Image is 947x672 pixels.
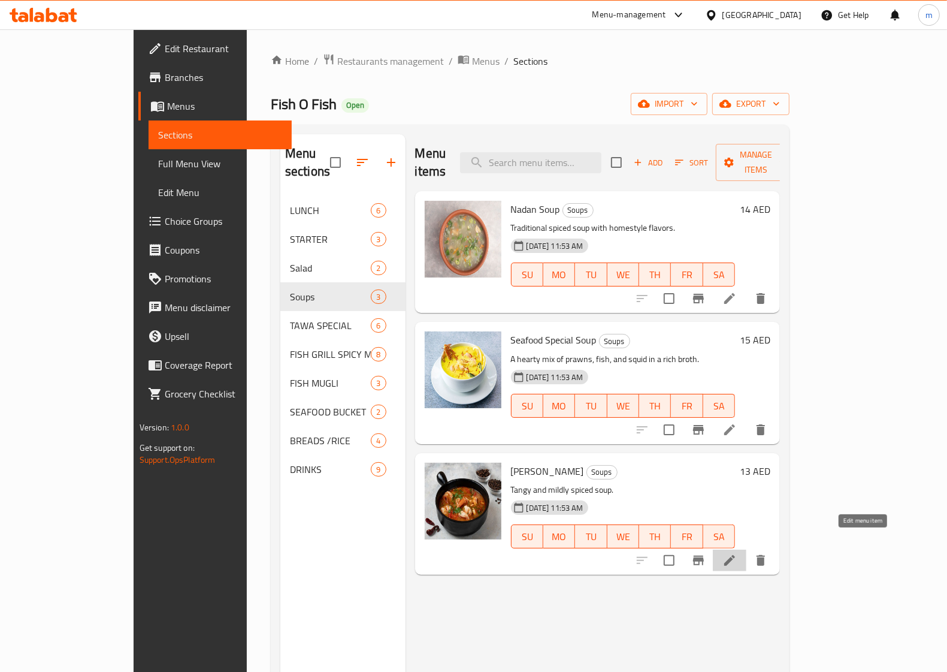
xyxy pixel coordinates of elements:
[138,351,292,379] a: Coverage Report
[371,435,385,447] span: 4
[140,452,216,468] a: Support.OpsPlatform
[592,8,666,22] div: Menu-management
[587,465,617,479] span: Soups
[371,347,386,361] div: items
[511,525,543,549] button: SU
[676,397,698,415] span: FR
[656,286,682,311] span: Select to update
[165,329,282,343] span: Upsell
[511,263,543,287] button: SU
[722,291,737,306] a: Edit menu item
[671,525,703,549] button: FR
[290,405,371,419] div: SEAFOOD BUCKET
[280,369,406,397] div: FISH MUGLI3
[415,144,446,180] h2: Menu items
[138,34,292,63] a: Edit Restaurant
[644,397,666,415] span: TH
[612,528,634,546] span: WE
[746,546,775,575] button: delete
[548,397,570,415] span: MO
[543,263,575,287] button: MO
[371,263,385,274] span: 2
[337,54,444,68] span: Restaurants management
[722,423,737,437] a: Edit menu item
[516,528,538,546] span: SU
[676,266,698,284] span: FR
[632,156,664,170] span: Add
[712,93,789,115] button: export
[171,420,189,435] span: 1.0.0
[280,397,406,426] div: SEAFOOD BUCKET2
[575,394,607,418] button: TU
[631,93,707,115] button: import
[703,263,735,287] button: SA
[323,53,444,69] a: Restaurants management
[165,70,282,85] span: Branches
[371,462,386,477] div: items
[165,272,282,286] span: Promotions
[548,266,570,284] span: MO
[472,54,500,68] span: Menus
[511,483,736,498] p: Tangy and mildly spiced soup.
[511,221,736,236] p: Traditional spiced soup with homestyle flavors.
[271,53,789,69] nav: breadcrumb
[604,150,629,175] span: Select section
[138,322,292,351] a: Upsell
[165,243,282,257] span: Coupons
[371,232,386,246] div: items
[280,282,406,311] div: Soups3
[290,347,371,361] span: FISH GRILL SPICY MASALA
[684,546,713,575] button: Branch-specific-item
[511,394,543,418] button: SU
[138,264,292,293] a: Promotions
[371,378,385,389] span: 3
[158,156,282,171] span: Full Menu View
[290,261,371,275] span: Salad
[138,92,292,120] a: Menus
[138,293,292,322] a: Menu disclaimer
[371,318,386,333] div: items
[165,387,282,401] span: Grocery Checklist
[341,100,369,110] span: Open
[612,397,634,415] span: WE
[722,8,801,22] div: [GEOGRAPHIC_DATA]
[165,358,282,372] span: Coverage Report
[371,406,385,418] span: 2
[165,41,282,56] span: Edit Restaurant
[543,525,575,549] button: MO
[639,394,671,418] button: TH
[548,528,570,546] span: MO
[708,266,730,284] span: SA
[640,97,698,112] span: import
[708,397,730,415] span: SA
[925,8,933,22] span: m
[639,525,671,549] button: TH
[676,528,698,546] span: FR
[371,405,386,419] div: items
[290,290,371,304] div: Soups
[740,463,770,480] h6: 13 AED
[341,98,369,113] div: Open
[371,290,386,304] div: items
[140,440,195,456] span: Get support on:
[371,464,385,475] span: 9
[684,415,713,444] button: Branch-specific-item
[516,266,538,284] span: SU
[671,394,703,418] button: FR
[563,203,593,217] span: Soups
[716,144,796,181] button: Manage items
[722,97,780,112] span: export
[746,415,775,444] button: delete
[290,462,371,477] span: DRINKS
[629,153,667,172] button: Add
[377,148,406,177] button: Add section
[290,318,371,333] div: TAWA SPECIAL
[703,394,735,418] button: SA
[511,331,597,349] span: Seafood Special Soup
[562,203,594,218] div: Soups
[607,263,639,287] button: WE
[371,320,385,332] span: 6
[290,376,371,390] div: FISH MUGLI
[599,334,630,348] div: Soups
